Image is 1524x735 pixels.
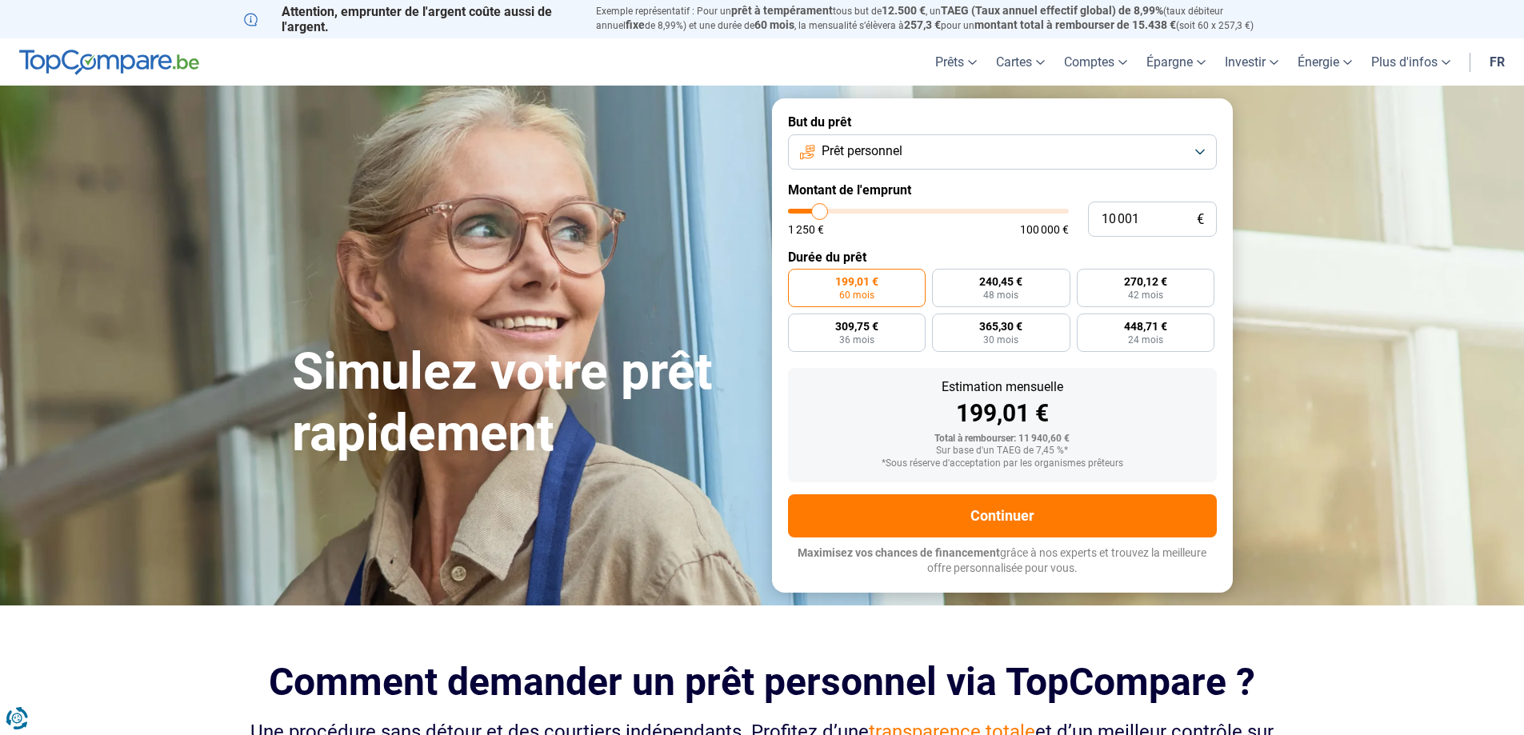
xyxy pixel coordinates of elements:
[904,18,941,31] span: 257,3 €
[1124,321,1167,332] span: 448,71 €
[788,114,1217,130] label: But du prêt
[1054,38,1137,86] a: Comptes
[839,290,874,300] span: 60 mois
[788,250,1217,265] label: Durée du prêt
[983,335,1018,345] span: 30 mois
[986,38,1054,86] a: Cartes
[1124,276,1167,287] span: 270,12 €
[1020,224,1069,235] span: 100 000 €
[788,224,824,235] span: 1 250 €
[798,546,1000,559] span: Maximisez vos chances de financement
[1288,38,1362,86] a: Énergie
[244,4,577,34] p: Attention, emprunter de l'argent coûte aussi de l'argent.
[1137,38,1215,86] a: Épargne
[1480,38,1514,86] a: fr
[788,545,1217,577] p: grâce à nos experts et trouvez la meilleure offre personnalisée pour vous.
[835,321,878,332] span: 309,75 €
[292,342,753,465] h1: Simulez votre prêt rapidement
[788,494,1217,537] button: Continuer
[801,433,1204,445] div: Total à rembourser: 11 940,60 €
[626,18,645,31] span: fixe
[822,142,902,160] span: Prêt personnel
[801,458,1204,469] div: *Sous réserve d'acceptation par les organismes prêteurs
[974,18,1176,31] span: montant total à rembourser de 15.438 €
[801,381,1204,393] div: Estimation mensuelle
[839,335,874,345] span: 36 mois
[788,134,1217,170] button: Prêt personnel
[835,276,878,287] span: 199,01 €
[979,276,1022,287] span: 240,45 €
[979,321,1022,332] span: 365,30 €
[1362,38,1460,86] a: Plus d'infos
[19,50,199,75] img: TopCompare
[801,401,1204,425] div: 199,01 €
[1128,335,1163,345] span: 24 mois
[1197,213,1204,226] span: €
[983,290,1018,300] span: 48 mois
[754,18,794,31] span: 60 mois
[596,4,1281,33] p: Exemple représentatif : Pour un tous but de , un (taux débiteur annuel de 8,99%) et une durée de ...
[1215,38,1288,86] a: Investir
[244,660,1281,704] h2: Comment demander un prêt personnel via TopCompare ?
[1128,290,1163,300] span: 42 mois
[788,182,1217,198] label: Montant de l'emprunt
[941,4,1163,17] span: TAEG (Taux annuel effectif global) de 8,99%
[801,445,1204,457] div: Sur base d'un TAEG de 7,45 %*
[731,4,833,17] span: prêt à tempérament
[882,4,926,17] span: 12.500 €
[926,38,986,86] a: Prêts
